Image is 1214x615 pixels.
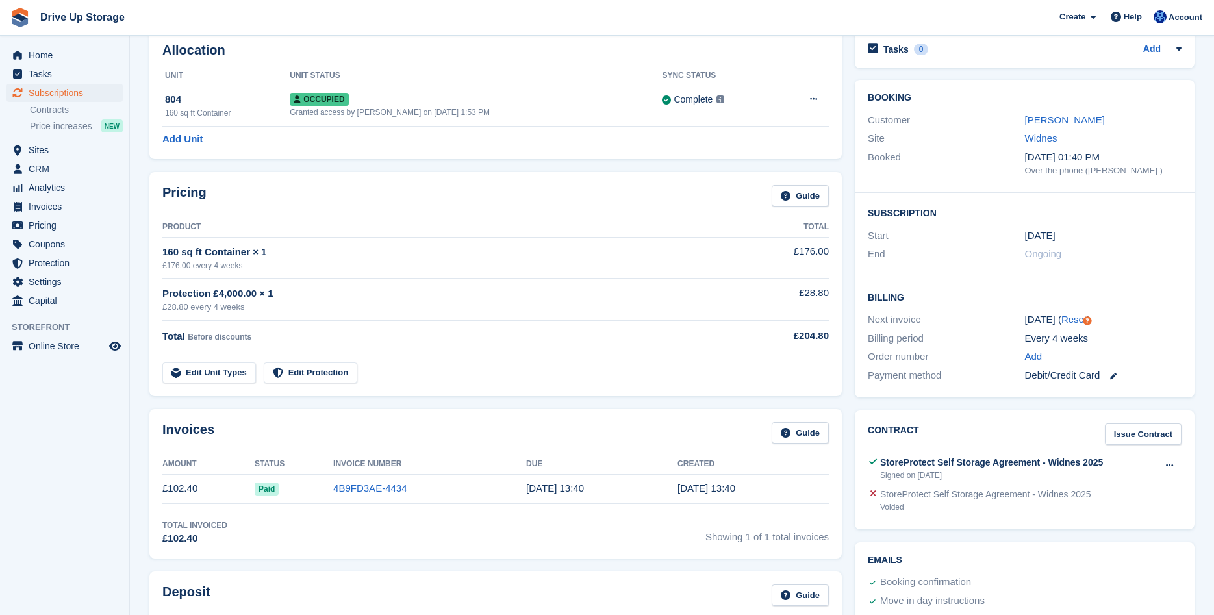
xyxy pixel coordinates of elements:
div: £176.00 every 4 weeks [162,260,727,271]
a: menu [6,273,123,291]
h2: Pricing [162,185,207,207]
h2: Billing [868,290,1182,303]
div: £204.80 [727,329,829,344]
div: Every 4 weeks [1025,331,1182,346]
a: 4B9FD3AE-4434 [333,483,407,494]
span: CRM [29,160,107,178]
th: Unit [162,66,290,86]
span: Online Store [29,337,107,355]
div: Protection £4,000.00 × 1 [162,286,727,301]
time: 2025-09-06 00:00:00 UTC [1025,229,1056,244]
th: Amount [162,454,255,475]
span: Paid [255,483,279,496]
div: Order number [868,349,1024,364]
h2: Booking [868,93,1182,103]
div: Payment method [868,368,1024,383]
a: menu [6,65,123,83]
a: Widnes [1025,132,1057,144]
div: Booked [868,150,1024,177]
div: StoreProtect Self Storage Agreement - Widnes 2025 [880,488,1091,501]
h2: Invoices [162,422,214,444]
h2: Contract [868,423,919,445]
td: £176.00 [727,237,829,278]
span: Capital [29,292,107,310]
a: Add [1025,349,1043,364]
a: menu [6,292,123,310]
div: Debit/Credit Card [1025,368,1182,383]
a: Issue Contract [1105,423,1182,445]
time: 2025-09-07 12:40:21 UTC [526,483,584,494]
a: Guide [772,185,829,207]
div: Tooltip anchor [1081,315,1093,327]
div: Next invoice [868,312,1024,327]
div: Booking confirmation [880,575,971,590]
span: Ongoing [1025,248,1062,259]
span: Tasks [29,65,107,83]
span: Occupied [290,93,348,106]
span: Pricing [29,216,107,234]
a: menu [6,197,123,216]
div: Over the phone ([PERSON_NAME] ) [1025,164,1182,177]
th: Created [677,454,829,475]
h2: Subscription [868,206,1182,219]
span: Help [1124,10,1142,23]
div: StoreProtect Self Storage Agreement - Widnes 2025 [880,456,1103,470]
div: Start [868,229,1024,244]
span: Sites [29,141,107,159]
a: Reset [1061,314,1087,325]
a: menu [6,337,123,355]
span: Price increases [30,120,92,132]
a: menu [6,46,123,64]
a: menu [6,254,123,272]
a: menu [6,179,123,197]
div: Signed on [DATE] [880,470,1103,481]
a: Edit Unit Types [162,362,256,384]
div: Complete [674,93,713,107]
span: Coupons [29,235,107,253]
h2: Emails [868,555,1182,566]
h2: Allocation [162,43,829,58]
div: 160 sq ft Container [165,107,290,119]
a: Add [1143,42,1161,57]
th: Unit Status [290,66,662,86]
span: Account [1169,11,1202,24]
a: Guide [772,584,829,606]
div: 160 sq ft Container × 1 [162,245,727,260]
th: Product [162,217,727,238]
a: Guide [772,422,829,444]
a: menu [6,235,123,253]
a: Add Unit [162,132,203,147]
a: menu [6,141,123,159]
th: Due [526,454,677,475]
div: 804 [165,92,290,107]
th: Total [727,217,829,238]
a: menu [6,84,123,102]
a: menu [6,160,123,178]
span: Storefront [12,321,129,334]
td: £28.80 [727,279,829,321]
img: icon-info-grey-7440780725fd019a000dd9b08b2336e03edf1995a4989e88bcd33f0948082b44.svg [716,95,724,103]
h2: Deposit [162,584,210,606]
a: Drive Up Storage [35,6,130,28]
h2: Tasks [883,44,909,55]
span: Home [29,46,107,64]
span: Settings [29,273,107,291]
a: Edit Protection [264,362,357,384]
span: Analytics [29,179,107,197]
div: Billing period [868,331,1024,346]
a: menu [6,216,123,234]
img: Widnes Team [1154,10,1167,23]
a: Preview store [107,338,123,354]
div: £102.40 [162,531,227,546]
div: Granted access by [PERSON_NAME] on [DATE] 1:53 PM [290,107,662,118]
td: £102.40 [162,474,255,503]
span: Invoices [29,197,107,216]
a: Contracts [30,104,123,116]
a: Price increases NEW [30,119,123,133]
div: [DATE] 01:40 PM [1025,150,1182,165]
div: [DATE] ( ) [1025,312,1182,327]
time: 2025-09-06 12:40:21 UTC [677,483,735,494]
span: Protection [29,254,107,272]
a: [PERSON_NAME] [1025,114,1105,125]
th: Sync Status [662,66,778,86]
